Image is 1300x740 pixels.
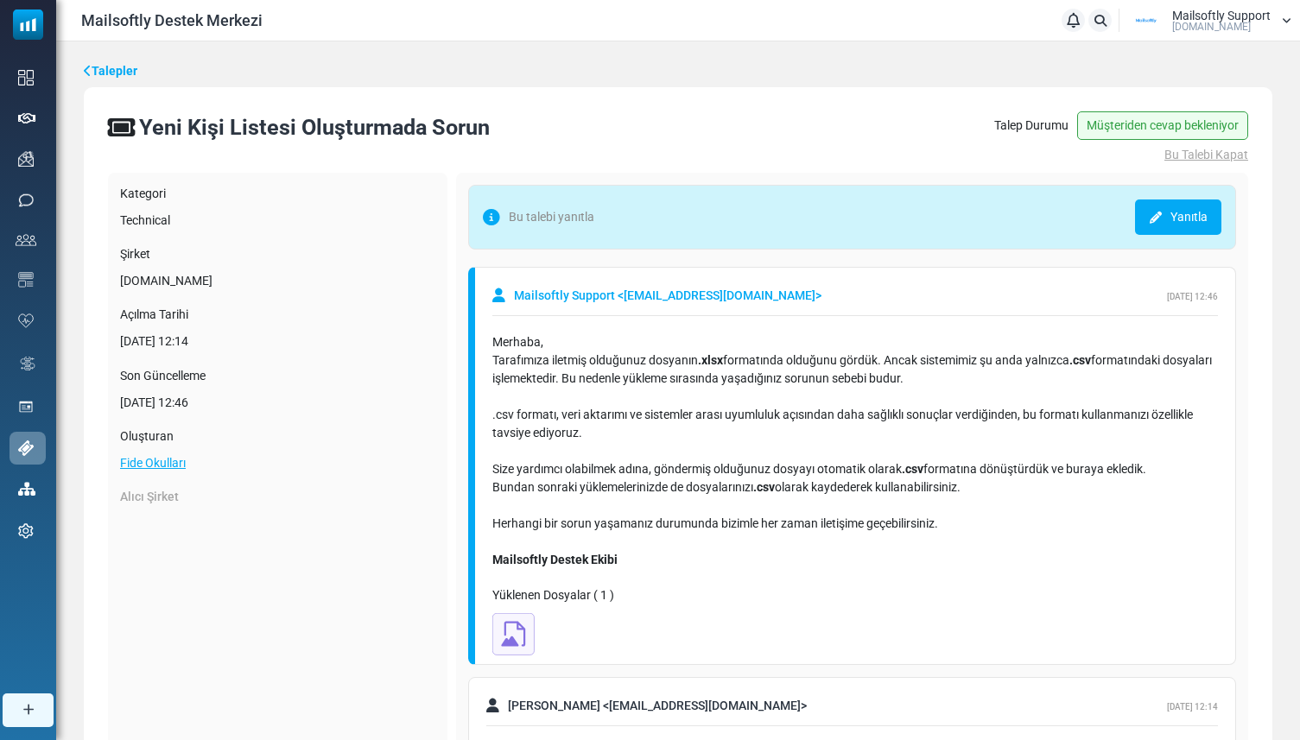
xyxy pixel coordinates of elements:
label: Oluşturan [120,427,435,446]
strong: .csv [753,480,775,494]
label: Kategori [120,185,435,203]
div: Tarafımıza iletmiş olduğunuz dosyanın formatında olduğunu gördük. Ancak sistemimiz şu anda yalnız... [492,351,1218,406]
div: Technical [120,212,435,230]
img: User Logo [1125,8,1168,34]
a: Bu Talebi Kapat [994,146,1248,164]
div: Yüklenen Dosyalar ( 1 ) [492,586,1218,604]
span: Mailsoftly Support [1172,9,1271,22]
span: [DOMAIN_NAME] [1172,22,1251,32]
strong: .csv [1069,353,1091,367]
div: .csv formatı, veri aktarımı ve sistemler arası uyumluluk açısından daha sağlıklı sonuçlar verdiği... [492,406,1218,460]
strong: Mailsoftly Destek Ekibi [492,553,618,566]
div: Size yardımcı olabilmek adına, göndermiş olduğunuz dosyayı otomatik olarak formatına dönüştürdük ... [492,460,1218,515]
label: Alıcı Şirket [120,488,179,506]
div: Merhaba, [492,333,1218,351]
div: Talep Durumu [994,111,1248,140]
label: Son Güncelleme [120,367,435,385]
span: Mailsoftly Support < [EMAIL_ADDRESS][DOMAIN_NAME] > [514,287,821,305]
img: landing_pages.svg [18,399,34,414]
img: support-icon-active.svg [18,440,34,456]
a: Talepler [84,62,137,80]
div: Yeni Kişi Listesi Oluşturmada Sorun [139,111,490,144]
div: [DATE] 12:46 [120,394,435,412]
span: [DATE] 12:14 [1167,702,1218,712]
label: Açılma Tarihi [120,306,435,324]
div: [DATE] 12:14 [120,332,435,351]
img: campaigns-icon.png [18,151,34,167]
span: Bu talebi yanıtla [483,199,594,235]
img: mailsoftly_icon_blue_white.svg [13,9,43,40]
span: [PERSON_NAME] < [EMAIL_ADDRESS][DOMAIN_NAME] > [508,697,807,715]
img: sms-icon.png [18,193,34,208]
div: Herhangi bir sorun yaşamanız durumunda bizimle her zaman iletişime geçebilirsiniz. [492,515,1218,551]
img: dashboard-icon.svg [18,70,34,85]
a: User Logo Mailsoftly Support [DOMAIN_NAME] [1125,8,1291,34]
a: Fide Okulları [120,456,186,470]
a: Yanıtla [1135,199,1221,235]
span: Müşteriden cevap bekleniyor [1077,111,1248,140]
img: email-templates-icon.svg [18,272,34,288]
strong: .xlsx [698,353,723,367]
img: workflow.svg [18,354,37,374]
img: domain-health-icon.svg [18,313,34,327]
img: settings-icon.svg [18,523,34,539]
strong: .csv [902,462,923,476]
span: [DATE] 12:46 [1167,292,1218,301]
img: contacts-icon.svg [16,234,36,246]
span: Mailsoftly Destek Merkezi [81,9,263,32]
div: [DOMAIN_NAME] [120,272,435,290]
label: Şirket [120,245,435,263]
